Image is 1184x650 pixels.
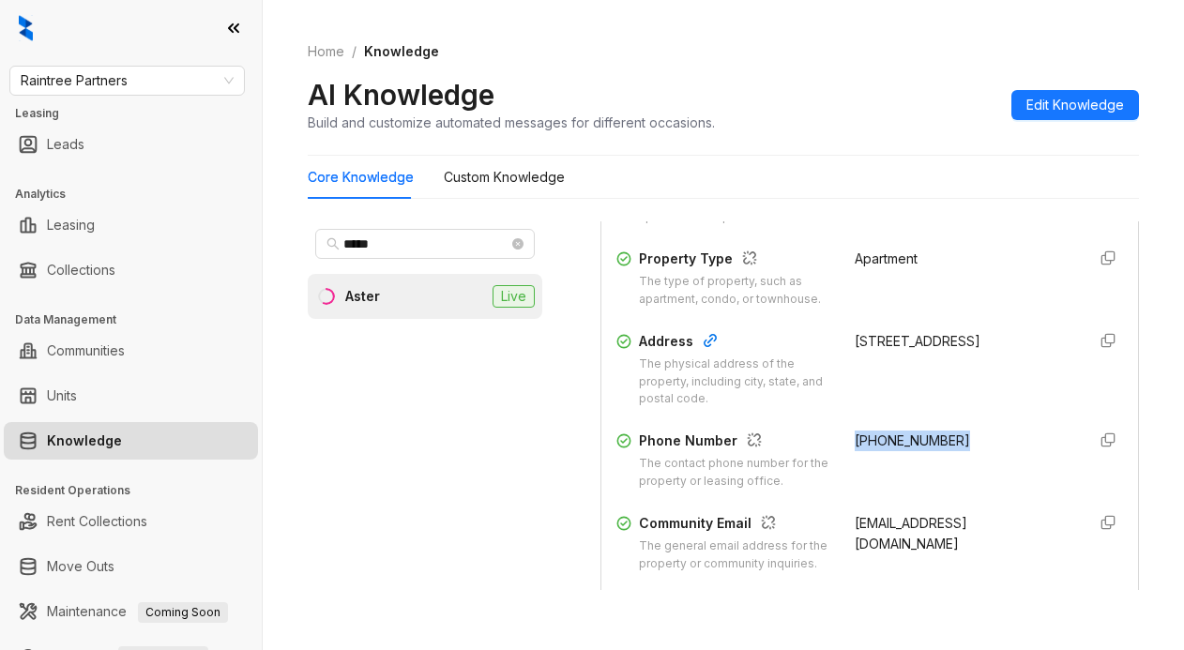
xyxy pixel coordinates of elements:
span: [PHONE_NUMBER] [855,432,970,448]
span: Knowledge [364,43,439,59]
a: Communities [47,332,125,370]
li: Leads [4,126,258,163]
li: Move Outs [4,548,258,585]
a: Knowledge [47,422,122,460]
li: Communities [4,332,258,370]
li: Leasing [4,206,258,244]
span: close-circle [512,238,524,249]
div: Address [639,331,832,355]
li: / [352,41,357,62]
li: Units [4,377,258,415]
span: Live [493,285,535,308]
li: Knowledge [4,422,258,460]
a: Leads [47,126,84,163]
h3: Data Management [15,311,262,328]
div: Core Knowledge [308,167,414,188]
img: logo [19,15,33,41]
span: Coming Soon [138,602,228,623]
a: Units [47,377,77,415]
div: Build and customize automated messages for different occasions. [308,113,715,132]
div: [STREET_ADDRESS] [855,331,1070,352]
h2: AI Knowledge [308,77,494,113]
button: Edit Knowledge [1011,90,1139,120]
li: Rent Collections [4,503,258,540]
li: Collections [4,251,258,289]
a: Home [304,41,348,62]
div: Aster [345,286,380,307]
a: Rent Collections [47,503,147,540]
h3: Analytics [15,186,262,203]
span: Edit Knowledge [1026,95,1124,115]
span: search [326,237,340,250]
span: Apartment [855,250,918,266]
a: Leasing [47,206,95,244]
div: Property Type [639,249,832,273]
h3: Resident Operations [15,482,262,499]
div: The physical address of the property, including city, state, and postal code. [639,355,832,409]
div: Community Email [639,513,832,537]
div: Custom Knowledge [444,167,565,188]
div: The type of property, such as apartment, condo, or townhouse. [639,273,832,309]
h3: Leasing [15,105,262,122]
div: Phone Number [639,431,832,455]
li: Maintenance [4,593,258,630]
a: Move Outs [47,548,114,585]
div: The contact phone number for the property or leasing office. [639,455,832,491]
span: [EMAIL_ADDRESS][DOMAIN_NAME] [855,515,967,552]
span: Raintree Partners [21,67,234,95]
div: The general email address for the property or community inquiries. [639,537,832,573]
a: Collections [47,251,115,289]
